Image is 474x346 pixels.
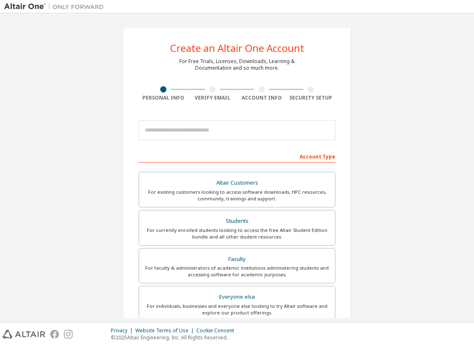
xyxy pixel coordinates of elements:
[196,327,239,334] div: Cookie Consent
[144,177,330,189] div: Altair Customers
[170,43,304,53] div: Create an Altair One Account
[111,327,135,334] div: Privacy
[64,330,73,339] img: instagram.svg
[179,58,295,71] div: For Free Trials, Licenses, Downloads, Learning & Documentation and so much more.
[111,334,239,341] p: © 2025 Altair Engineering, Inc. All Rights Reserved.
[139,95,188,101] div: Personal Info
[50,330,59,339] img: facebook.svg
[144,303,330,316] div: For individuals, businesses and everyone else looking to try Altair software and explore our prod...
[237,95,286,101] div: Account Info
[188,95,237,101] div: Verify Email
[4,2,108,11] img: Altair One
[2,330,45,339] img: altair_logo.svg
[144,291,330,303] div: Everyone else
[144,215,330,227] div: Students
[286,95,336,101] div: Security Setup
[144,189,330,202] div: For existing customers looking to access software downloads, HPC resources, community, trainings ...
[135,327,196,334] div: Website Terms of Use
[144,227,330,240] div: For currently enrolled students looking to access the free Altair Student Edition bundle and all ...
[144,253,330,265] div: Faculty
[144,265,330,278] div: For faculty & administrators of academic institutions administering students and accessing softwa...
[139,149,335,163] div: Account Type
